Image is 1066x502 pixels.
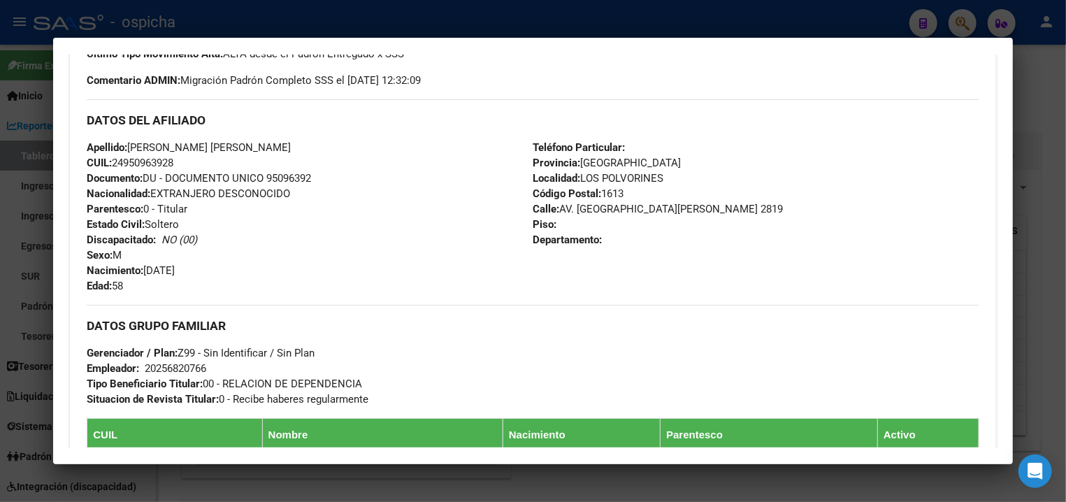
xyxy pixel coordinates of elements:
[87,218,145,231] strong: Estado Civil:
[87,157,112,169] strong: CUIL:
[533,157,682,169] span: [GEOGRAPHIC_DATA]
[87,48,404,60] span: ALTA desde el Padrón Entregado x SSS
[145,361,206,376] div: 20256820766
[87,172,143,185] strong: Documento:
[87,113,979,128] h3: DATOS DEL AFILIADO
[87,203,143,215] strong: Parentesco:
[87,280,112,292] strong: Edad:
[87,347,315,359] span: Z99 - Sin Identificar / Sin Plan
[87,280,123,292] span: 58
[533,203,560,215] strong: Calle:
[87,264,175,277] span: [DATE]
[533,187,624,200] span: 1613
[87,419,262,452] th: CUIL
[533,234,603,246] strong: Departamento:
[87,203,187,215] span: 0 - Titular
[87,393,368,406] span: 0 - Recibe haberes regularmente
[87,73,421,88] span: Migración Padrón Completo SSS el [DATE] 12:32:09
[87,187,290,200] span: EXTRANJERO DESCONOCIDO
[533,203,784,215] span: AV. [GEOGRAPHIC_DATA][PERSON_NAME] 2819
[87,141,127,154] strong: Apellido:
[87,74,180,87] strong: Comentario ADMIN:
[87,393,219,406] strong: Situacion de Revista Titular:
[87,48,223,60] strong: Ultimo Tipo Movimiento Alta:
[533,218,557,231] strong: Piso:
[503,419,660,452] th: Nacimiento
[87,249,122,261] span: M
[87,172,311,185] span: DU - DOCUMENTO UNICO 95096392
[87,249,113,261] strong: Sexo:
[878,419,979,452] th: Activo
[533,187,602,200] strong: Código Postal:
[87,347,178,359] strong: Gerenciador / Plan:
[87,157,173,169] span: 24950963928
[87,362,139,375] strong: Empleador:
[87,378,203,390] strong: Tipo Beneficiario Titular:
[87,187,150,200] strong: Nacionalidad:
[533,141,626,154] strong: Teléfono Particular:
[87,378,362,390] span: 00 - RELACION DE DEPENDENCIA
[1018,454,1052,488] div: Open Intercom Messenger
[87,264,143,277] strong: Nacimiento:
[161,234,197,246] i: NO (00)
[87,318,979,334] h3: DATOS GRUPO FAMILIAR
[661,419,878,452] th: Parentesco
[262,419,503,452] th: Nombre
[533,172,581,185] strong: Localidad:
[87,141,291,154] span: [PERSON_NAME] [PERSON_NAME]
[87,234,156,246] strong: Discapacitado:
[533,172,664,185] span: LOS POLVORINES
[533,157,581,169] strong: Provincia:
[87,218,179,231] span: Soltero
